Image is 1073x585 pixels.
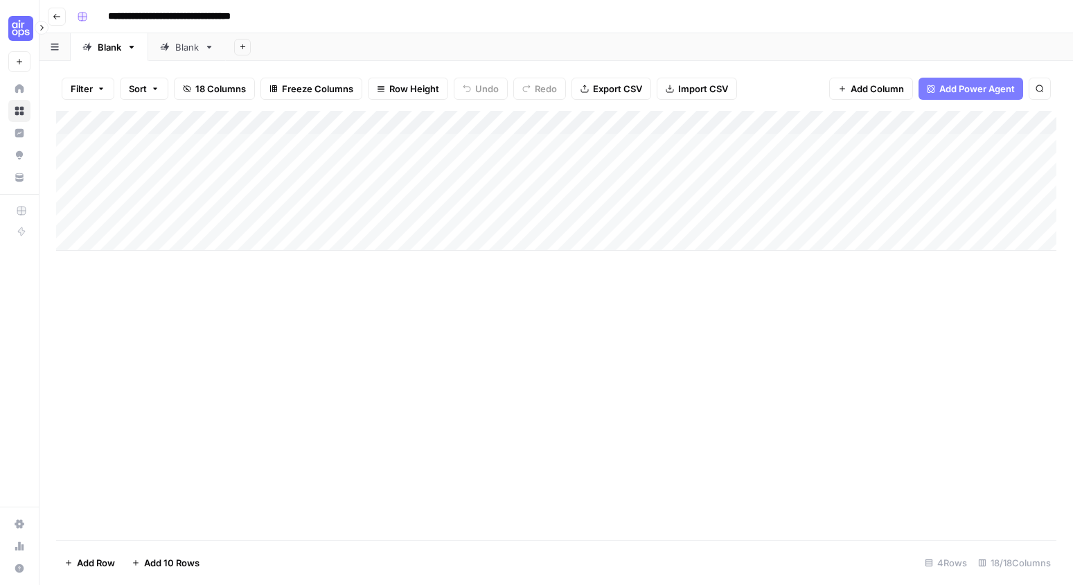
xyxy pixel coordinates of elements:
a: Usage [8,535,30,557]
a: Insights [8,122,30,144]
span: Sort [129,82,147,96]
a: Blank [148,33,226,61]
button: Add 10 Rows [123,552,208,574]
button: Help + Support [8,557,30,579]
a: Home [8,78,30,100]
span: Add Column [851,82,904,96]
a: Opportunities [8,144,30,166]
button: Add Power Agent [919,78,1023,100]
img: Cohort 5 Logo [8,16,33,41]
span: Add 10 Rows [144,556,199,570]
button: Add Row [56,552,123,574]
button: Add Column [829,78,913,100]
div: Blank [175,40,199,54]
div: Blank [98,40,121,54]
button: Undo [454,78,508,100]
button: Row Height [368,78,448,100]
span: Import CSV [678,82,728,96]
span: Redo [535,82,557,96]
button: Freeze Columns [260,78,362,100]
a: Blank [71,33,148,61]
span: 18 Columns [195,82,246,96]
span: Add Row [77,556,115,570]
button: Export CSV [571,78,651,100]
span: Row Height [389,82,439,96]
button: Workspace: Cohort 5 [8,11,30,46]
button: Redo [513,78,566,100]
a: Browse [8,100,30,122]
div: 18/18 Columns [973,552,1056,574]
a: Settings [8,513,30,535]
button: Filter [62,78,114,100]
span: Undo [475,82,499,96]
button: Import CSV [657,78,737,100]
span: Add Power Agent [939,82,1015,96]
span: Filter [71,82,93,96]
span: Freeze Columns [282,82,353,96]
button: 18 Columns [174,78,255,100]
div: 4 Rows [919,552,973,574]
a: Your Data [8,166,30,189]
button: Sort [120,78,168,100]
span: Export CSV [593,82,642,96]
